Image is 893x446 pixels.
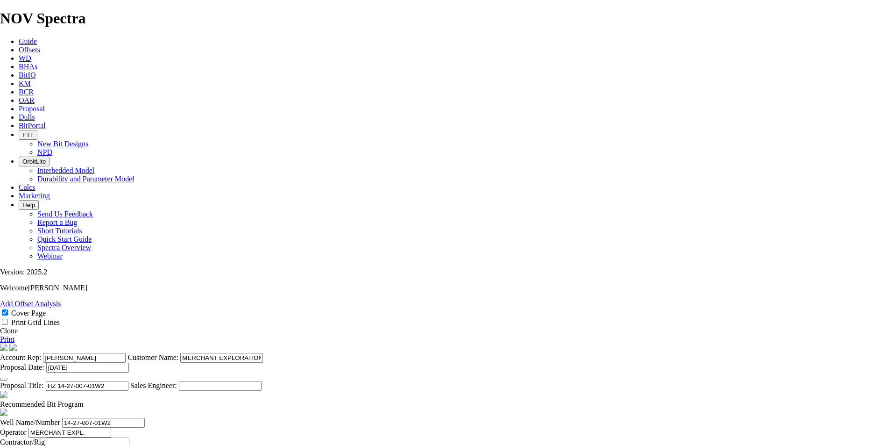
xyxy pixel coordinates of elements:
a: BHAs [19,63,37,71]
button: Help [19,200,39,210]
a: Guide [19,37,37,45]
a: Offsets [19,46,40,54]
a: Marketing [19,192,50,200]
span: OrbitLite [22,158,46,165]
a: Report a Bug [37,218,77,226]
a: Durability and Parameter Model [37,175,135,183]
a: OAR [19,96,35,104]
a: Webinar [37,252,63,260]
a: Proposal [19,105,45,113]
a: BitPortal [19,122,46,129]
a: Send Us Feedback [37,210,93,218]
label: Sales Engineer: [130,381,177,389]
label: Cover Page [11,309,46,317]
a: BCR [19,88,34,96]
a: Quick Start Guide [37,235,92,243]
span: [PERSON_NAME] [28,284,87,292]
label: Print Grid Lines [11,318,60,326]
a: NPD [37,148,52,156]
a: Spectra Overview [37,244,91,252]
span: FTT [22,131,34,138]
button: OrbitLite [19,157,50,166]
a: Calcs [19,183,35,191]
button: FTT [19,130,37,140]
a: KM [19,79,31,87]
span: Help [22,201,35,209]
a: New Bit Designs [37,140,88,148]
a: Dulls [19,113,35,121]
a: BitIQ [19,71,35,79]
label: Customer Name: [128,353,178,361]
a: Interbedded Model [37,166,94,174]
a: WD [19,54,31,62]
a: Short Tutorials [37,227,82,235]
img: cover-graphic.e5199e77.png [9,344,17,351]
